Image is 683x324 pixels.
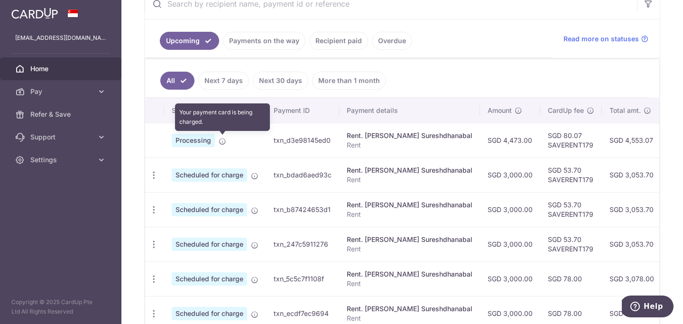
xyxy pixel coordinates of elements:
td: SGD 53.70 SAVERENT179 [540,192,602,227]
td: SGD 3,053.70 [602,227,662,261]
a: Overdue [372,32,412,50]
p: Rent [347,140,472,150]
a: All [160,72,194,90]
td: txn_d3e98145ed0 [266,123,339,157]
td: SGD 3,078.00 [602,261,662,296]
span: Scheduled for charge [172,307,247,320]
span: Home [30,64,93,74]
p: Rent [347,244,472,254]
span: Processing [172,134,215,147]
div: Rent. [PERSON_NAME] Sureshdhanabal [347,131,472,140]
td: SGD 78.00 [540,261,602,296]
a: Upcoming [160,32,219,50]
img: CardUp [11,8,58,19]
span: Scheduled for charge [172,203,247,216]
p: [EMAIL_ADDRESS][DOMAIN_NAME] [15,33,106,43]
td: txn_247c5911276 [266,227,339,261]
span: Amount [488,106,512,115]
span: Scheduled for charge [172,238,247,251]
td: SGD 80.07 SAVERENT179 [540,123,602,157]
div: Rent. [PERSON_NAME] Sureshdhanabal [347,235,472,244]
a: More than 1 month [312,72,386,90]
span: Settings [30,155,93,165]
div: Rent. [PERSON_NAME] Sureshdhanabal [347,166,472,175]
a: Read more on statuses [563,34,648,44]
p: Rent [347,279,472,288]
th: Payment details [339,98,480,123]
span: Status [172,106,192,115]
td: SGD 3,000.00 [480,227,540,261]
div: Your payment card is being charged. [175,103,270,131]
a: Recipient paid [309,32,368,50]
td: txn_5c5c7f1108f [266,261,339,296]
div: Rent. [PERSON_NAME] Sureshdhanabal [347,200,472,210]
span: Scheduled for charge [172,272,247,286]
th: Payment ID [266,98,339,123]
span: Scheduled for charge [172,168,247,182]
span: Total amt. [609,106,641,115]
p: Rent [347,210,472,219]
span: Read more on statuses [563,34,639,44]
td: SGD 3,000.00 [480,157,540,192]
td: SGD 3,000.00 [480,192,540,227]
td: SGD 53.70 SAVERENT179 [540,227,602,261]
p: Rent [347,314,472,323]
td: SGD 3,053.70 [602,192,662,227]
td: SGD 3,053.70 [602,157,662,192]
iframe: Opens a widget where you can find more information [622,296,674,319]
span: Pay [30,87,93,96]
div: Rent. [PERSON_NAME] Sureshdhanabal [347,269,472,279]
span: CardUp fee [548,106,584,115]
a: Payments on the way [223,32,305,50]
td: SGD 53.70 SAVERENT179 [540,157,602,192]
td: txn_bdad6aed93c [266,157,339,192]
a: Next 7 days [198,72,249,90]
td: SGD 4,473.00 [480,123,540,157]
span: Refer & Save [30,110,93,119]
span: Support [30,132,93,142]
a: Next 30 days [253,72,308,90]
td: txn_b87424653d1 [266,192,339,227]
td: SGD 4,553.07 [602,123,662,157]
div: Rent. [PERSON_NAME] Sureshdhanabal [347,304,472,314]
p: Rent [347,175,472,185]
td: SGD 3,000.00 [480,261,540,296]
